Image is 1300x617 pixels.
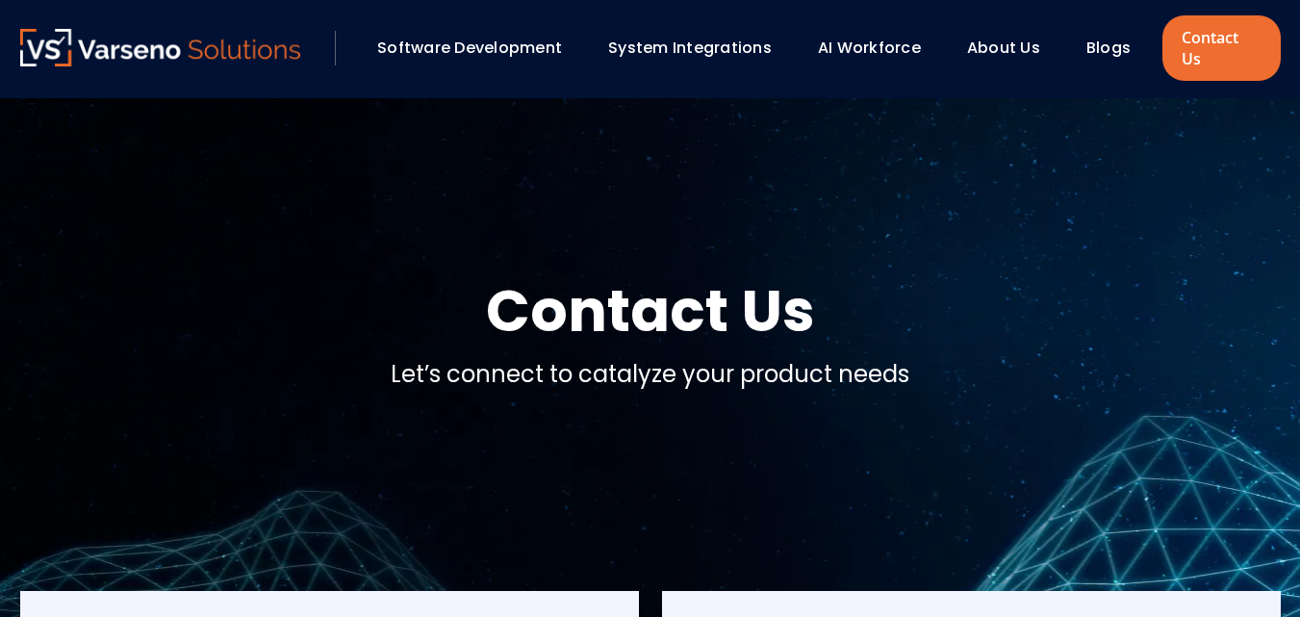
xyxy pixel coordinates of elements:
a: AI Workforce [818,37,921,59]
h1: Contact Us [486,272,815,349]
a: Contact Us [1162,15,1280,81]
div: About Us [957,32,1067,64]
div: Blogs [1077,32,1158,64]
a: System Integrations [608,37,772,59]
div: AI Workforce [808,32,948,64]
a: About Us [967,37,1040,59]
p: Let’s connect to catalyze your product needs [391,357,909,392]
img: Varseno Solutions – Product Engineering & IT Services [20,29,301,66]
div: System Integrations [599,32,799,64]
div: Software Development [368,32,589,64]
a: Varseno Solutions – Product Engineering & IT Services [20,29,301,67]
a: Software Development [377,37,562,59]
a: Blogs [1086,37,1131,59]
